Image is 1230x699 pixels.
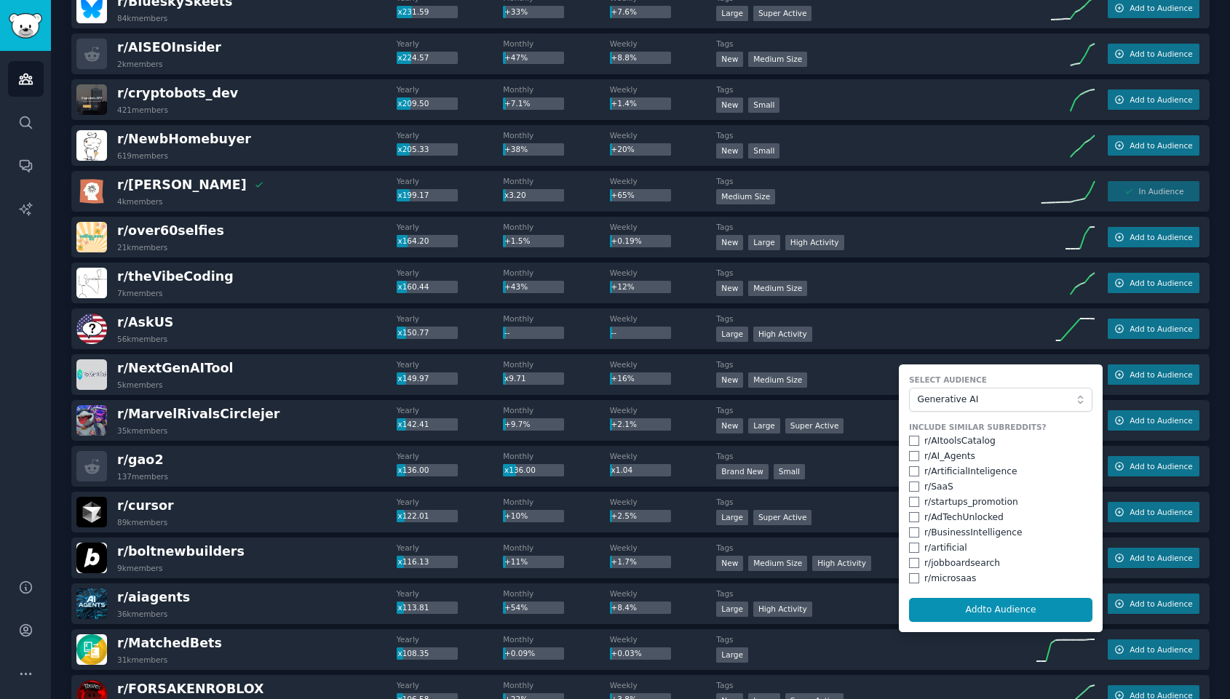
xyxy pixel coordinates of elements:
[503,497,610,507] dt: Monthly
[76,130,107,161] img: NewbHomebuyer
[611,282,635,291] span: +12%
[716,418,743,434] div: New
[753,327,812,342] div: High Activity
[1108,456,1199,476] button: Add to Audience
[909,388,1092,412] button: Generative AI
[117,59,163,69] div: 2k members
[117,636,222,650] span: r/ MatchedBets
[1108,273,1199,293] button: Add to Audience
[1130,461,1192,471] span: Add to Audience
[397,53,429,62] span: x224.57
[611,99,637,108] span: +1.4%
[76,588,107,619] img: aiagents
[504,374,526,383] span: x9.71
[1108,364,1199,385] button: Add to Audience
[397,145,429,153] span: x205.33
[397,99,429,108] span: x209.50
[397,359,504,370] dt: Yearly
[397,557,429,566] span: x116.13
[716,464,769,479] div: Brand New
[76,634,107,665] img: MatchedBets
[716,497,1036,507] dt: Tags
[1130,278,1192,288] span: Add to Audience
[397,511,429,520] span: x122.01
[748,281,807,296] div: Medium Size
[117,563,163,573] div: 9k members
[504,191,526,199] span: x3.20
[1130,95,1192,105] span: Add to Audience
[610,130,717,140] dt: Weekly
[611,53,637,62] span: +8.8%
[504,420,530,428] span: +9.7%
[76,176,107,207] img: claude
[504,53,528,62] span: +47%
[397,236,429,245] span: x164.20
[397,543,504,553] dt: Yearly
[1108,44,1199,64] button: Add to Audience
[504,236,530,245] span: +1.5%
[397,130,504,140] dt: Yearly
[716,602,748,617] div: Large
[76,405,107,436] img: MarvelRivalsCirclejer
[716,588,1036,599] dt: Tags
[748,372,807,388] div: Medium Size
[397,588,504,599] dt: Yearly
[716,313,1036,324] dt: Tags
[1130,415,1192,426] span: Add to Audience
[716,97,743,113] div: New
[716,647,748,663] div: Large
[503,543,610,553] dt: Monthly
[611,7,637,16] span: +7.6%
[397,603,429,612] span: x113.81
[610,176,717,186] dt: Weekly
[909,375,1092,385] label: Select Audience
[1130,3,1192,13] span: Add to Audience
[397,634,504,644] dt: Yearly
[76,222,107,252] img: over60selfies
[117,132,251,146] span: r/ NewbHomebuyer
[716,327,748,342] div: Large
[117,590,190,604] span: r/ aiagents
[748,52,807,67] div: Medium Size
[1108,410,1199,431] button: Add to Audience
[611,145,635,153] span: +20%
[1108,227,1199,247] button: Add to Audience
[1108,502,1199,522] button: Add to Audience
[397,176,504,186] dt: Yearly
[909,422,1092,432] label: Include Similar Subreddits?
[117,655,167,665] div: 31k members
[716,281,743,296] div: New
[1130,644,1192,655] span: Add to Audience
[716,680,1036,690] dt: Tags
[1130,49,1192,59] span: Add to Audience
[1130,599,1192,609] span: Add to Audience
[397,374,429,383] span: x149.97
[117,517,167,527] div: 89k members
[785,418,844,434] div: Super Active
[397,191,429,199] span: x199.17
[924,511,1004,524] div: r/ AdTechUnlocked
[117,151,168,161] div: 619 members
[504,7,528,16] span: +33%
[610,497,717,507] dt: Weekly
[76,543,107,573] img: boltnewbuilders
[716,510,748,525] div: Large
[117,407,279,421] span: r/ MarvelRivalsCirclejer
[503,359,610,370] dt: Monthly
[503,222,610,232] dt: Monthly
[610,222,717,232] dt: Weekly
[504,557,528,566] span: +11%
[610,451,717,461] dt: Weekly
[503,451,610,461] dt: Monthly
[610,313,717,324] dt: Weekly
[1108,639,1199,660] button: Add to Audience
[397,282,429,291] span: x160.44
[503,634,610,644] dt: Monthly
[117,426,167,436] div: 35k members
[1108,548,1199,568] button: Add to Audience
[503,680,610,690] dt: Monthly
[76,313,107,344] img: AskUS
[397,405,504,415] dt: Yearly
[397,497,504,507] dt: Yearly
[611,420,637,428] span: +2.1%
